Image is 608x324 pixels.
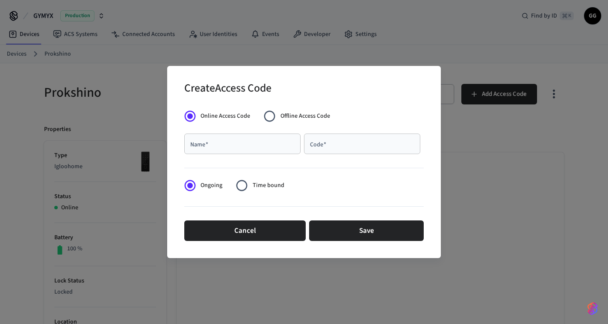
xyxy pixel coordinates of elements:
span: Online Access Code [201,112,250,121]
img: SeamLogoGradient.69752ec5.svg [587,302,598,315]
h2: Create Access Code [184,76,272,102]
button: Save [309,220,424,241]
span: Ongoing [201,181,222,190]
span: Offline Access Code [280,112,330,121]
button: Cancel [184,220,306,241]
span: Time bound [253,181,284,190]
